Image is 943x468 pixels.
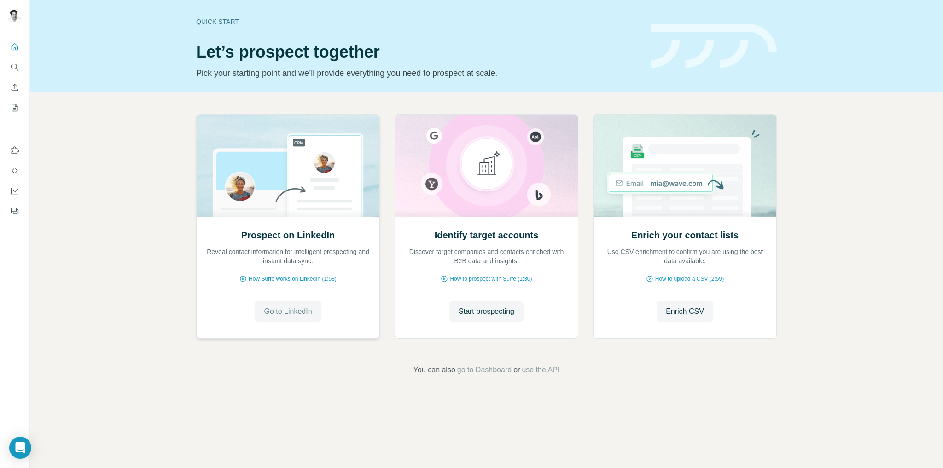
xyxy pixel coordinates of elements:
[196,43,640,61] h1: Let’s prospect together
[7,39,22,55] button: Quick start
[657,301,713,322] button: Enrich CSV
[7,79,22,96] button: Enrich CSV
[7,142,22,159] button: Use Surfe on LinkedIn
[413,364,455,376] span: You can also
[264,306,312,317] span: Go to LinkedIn
[666,306,704,317] span: Enrich CSV
[7,203,22,220] button: Feedback
[206,247,370,266] p: Reveal contact information for intelligent prospecting and instant data sync.
[7,99,22,116] button: My lists
[631,229,739,242] h2: Enrich your contact lists
[404,247,569,266] p: Discover target companies and contacts enriched with B2B data and insights.
[450,275,532,283] span: How to prospect with Surfe (1:30)
[196,17,640,26] div: Quick start
[603,247,767,266] p: Use CSV enrichment to confirm you are using the best data available.
[196,115,380,217] img: Prospect on LinkedIn
[196,67,640,80] p: Pick your starting point and we’ll provide everything you need to prospect at scale.
[249,275,337,283] span: How Surfe works on LinkedIn (1:58)
[7,162,22,179] button: Use Surfe API
[593,115,777,217] img: Enrich your contact lists
[651,24,777,69] img: banner
[7,59,22,75] button: Search
[459,306,514,317] span: Start prospecting
[457,364,512,376] button: go to Dashboard
[7,183,22,199] button: Dashboard
[241,229,335,242] h2: Prospect on LinkedIn
[9,437,31,459] div: Open Intercom Messenger
[522,364,559,376] button: use the API
[655,275,724,283] span: How to upload a CSV (2:59)
[395,115,578,217] img: Identify target accounts
[513,364,520,376] span: or
[255,301,321,322] button: Go to LinkedIn
[449,301,524,322] button: Start prospecting
[435,229,539,242] h2: Identify target accounts
[7,9,22,24] img: Avatar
